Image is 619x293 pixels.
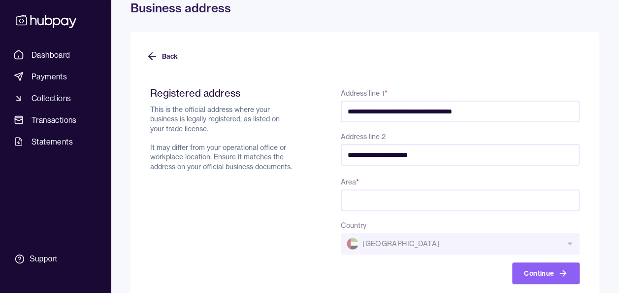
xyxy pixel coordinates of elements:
[146,45,178,67] button: Back
[10,249,101,269] a: Support
[341,221,366,230] label: Country
[150,87,293,99] h2: Registered address
[10,46,101,64] a: Dashboard
[10,68,101,85] a: Payments
[512,262,580,284] button: Continue
[341,178,359,186] label: Area
[32,49,70,61] span: Dashboard
[32,92,71,104] span: Collections
[341,132,386,141] label: Address line 2
[10,89,101,107] a: Collections
[10,133,101,150] a: Statements
[150,105,293,172] p: This is the official address where your business is legally registered, as listed on your trade l...
[10,111,101,129] a: Transactions
[32,114,77,126] span: Transactions
[341,89,388,98] label: Address line 1
[32,71,67,82] span: Payments
[30,254,57,264] div: Support
[32,136,73,147] span: Statements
